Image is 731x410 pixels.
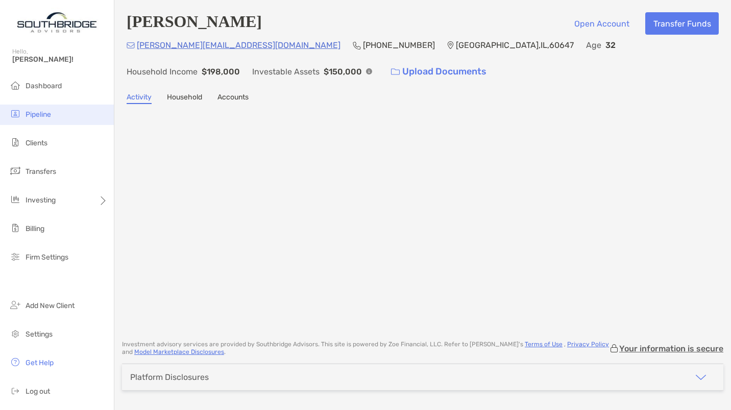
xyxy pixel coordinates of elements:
span: [PERSON_NAME]! [12,55,108,64]
img: Email Icon [127,42,135,48]
p: Age [586,39,601,52]
a: Accounts [217,93,249,104]
p: Investment advisory services are provided by Southbridge Advisors . This site is powered by Zoe F... [122,341,609,356]
div: Platform Disclosures [130,372,209,382]
span: Clients [26,139,47,147]
span: Add New Client [26,301,75,310]
span: Investing [26,196,56,204]
h4: [PERSON_NAME] [127,12,262,35]
img: pipeline icon [9,108,21,120]
img: Phone Icon [353,41,361,49]
img: billing icon [9,222,21,234]
img: transfers icon [9,165,21,177]
img: button icon [391,68,400,75]
span: Pipeline [26,110,51,119]
img: investing icon [9,193,21,206]
span: Transfers [26,167,56,176]
a: Terms of Use [525,341,563,348]
img: get-help icon [9,356,21,368]
span: Get Help [26,358,54,367]
img: clients icon [9,136,21,148]
span: Dashboard [26,82,62,90]
p: Your information is secure [619,344,723,353]
span: Settings [26,330,53,339]
p: [PHONE_NUMBER] [363,39,435,52]
img: firm-settings icon [9,250,21,263]
button: Open Account [566,12,637,35]
img: Location Icon [447,41,454,49]
p: $198,000 [202,65,240,78]
p: Household Income [127,65,198,78]
a: Privacy Policy [567,341,609,348]
img: Info Icon [366,68,372,74]
button: Transfer Funds [645,12,719,35]
img: logout icon [9,385,21,397]
p: $150,000 [324,65,362,78]
img: dashboard icon [9,79,21,91]
p: Investable Assets [252,65,320,78]
a: Upload Documents [384,61,493,83]
img: icon arrow [695,371,707,383]
a: Model Marketplace Disclosures [134,348,224,355]
p: [GEOGRAPHIC_DATA] , IL , 60647 [456,39,574,52]
p: [PERSON_NAME][EMAIL_ADDRESS][DOMAIN_NAME] [137,39,340,52]
a: Household [167,93,202,104]
span: Billing [26,224,44,233]
img: settings icon [9,327,21,340]
img: add_new_client icon [9,299,21,311]
span: Log out [26,387,50,396]
span: Firm Settings [26,253,68,262]
img: Zoe Logo [12,4,102,41]
a: Activity [127,93,152,104]
p: 32 [605,39,616,52]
